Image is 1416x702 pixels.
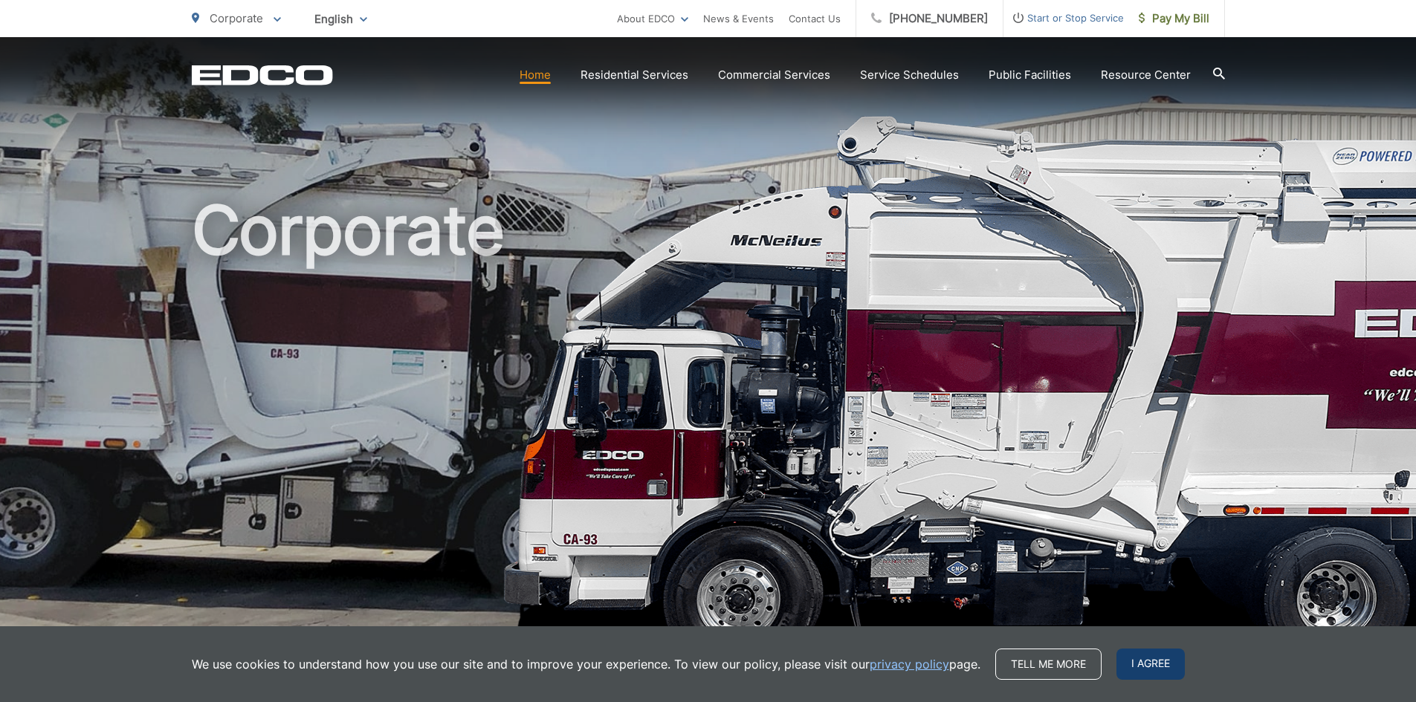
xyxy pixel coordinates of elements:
a: Home [520,66,551,84]
a: privacy policy [870,655,949,673]
a: Contact Us [789,10,841,27]
a: EDCD logo. Return to the homepage. [192,65,333,85]
span: Pay My Bill [1139,10,1209,27]
p: We use cookies to understand how you use our site and to improve your experience. To view our pol... [192,655,980,673]
a: Commercial Services [718,66,830,84]
a: Residential Services [581,66,688,84]
a: News & Events [703,10,774,27]
a: About EDCO [617,10,688,27]
a: Service Schedules [860,66,959,84]
a: Public Facilities [989,66,1071,84]
span: Corporate [210,11,263,25]
span: English [303,6,378,32]
h1: Corporate [192,193,1225,663]
span: I agree [1116,649,1185,680]
a: Tell me more [995,649,1102,680]
a: Resource Center [1101,66,1191,84]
